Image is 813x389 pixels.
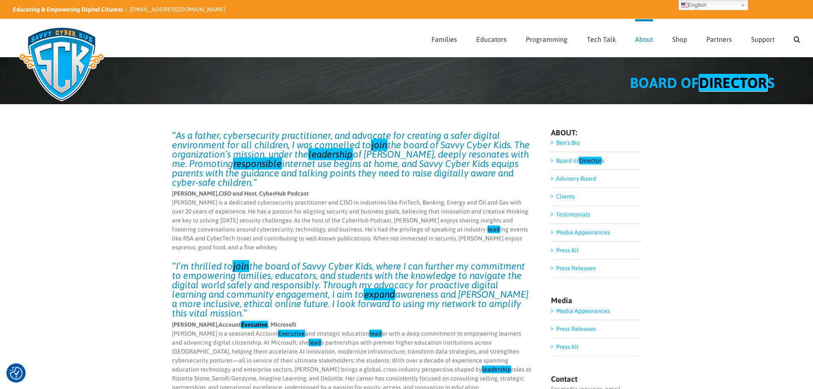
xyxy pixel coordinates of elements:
[587,19,616,57] a: Tech Talk
[476,36,507,43] span: Educators
[308,148,353,160] em: leadership
[587,36,616,43] span: Tech Talk
[751,36,775,43] span: Support
[487,225,500,233] em: lead
[556,325,596,332] a: Press Releases
[13,6,123,13] i: Educating & Empowering Digital Citizens
[635,36,653,43] span: About
[371,139,388,151] em: join
[233,158,282,170] em: responsible
[556,343,579,350] a: Press Kit
[278,330,305,337] em: Executive
[672,36,687,43] span: Shop
[431,19,457,57] a: Families
[172,260,528,319] em: “I’m thrilled to the board of Savvy Cyber Kids, where I can further my commitment to empowering f...
[309,339,321,346] em: lead
[551,297,641,304] h4: Media
[556,247,579,254] a: Press Kit
[630,74,775,91] span: BOARD OF S
[364,288,395,300] em: expand
[699,74,767,91] em: DIRECTOR
[369,330,382,337] em: lead
[681,2,688,9] img: en
[751,19,775,57] a: Support
[10,367,23,380] img: Revisit consent button
[579,157,602,164] em: Director
[476,19,507,57] a: Educators
[233,260,249,272] em: join
[172,189,533,252] p: [PERSON_NAME] is a dedicated cybersecurity practitioner and CISO in industries like FinTech, Bank...
[635,19,653,57] a: About
[551,375,641,383] h4: Contact
[556,175,596,182] a: Advisory Board
[219,321,268,328] em: Account
[13,21,111,107] img: Savvy Cyber Kids Logo
[219,190,256,197] em: CISO and Host
[172,321,296,328] strong: [PERSON_NAME], , Microsoft
[556,139,580,146] a: Ben’s Bio
[706,19,732,57] a: Partners
[431,19,800,57] nav: Main Menu
[172,130,530,188] em: “As a father, cybersecurity practitioner, and advocate for creating a safer digital environment f...
[556,211,590,218] a: Testimonials
[431,36,457,43] span: Families
[556,265,596,272] a: Press Releases
[172,190,309,197] strong: [PERSON_NAME], , CyberHub Podcast
[794,19,800,57] a: Search
[556,157,604,164] a: Board ofDirectors
[482,366,511,373] em: leadership
[556,229,610,236] a: Media Appearances
[672,19,687,57] a: Shop
[556,193,575,200] a: Clients
[556,307,610,314] a: Media Appearances
[130,6,225,13] a: [EMAIL_ADDRESS][DOMAIN_NAME]
[551,129,641,137] h4: ABOUT:
[526,19,568,57] a: Programming
[706,36,732,43] span: Partners
[241,321,268,328] em: Executive
[10,367,23,380] button: Consent Preferences
[526,36,568,43] span: Programming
